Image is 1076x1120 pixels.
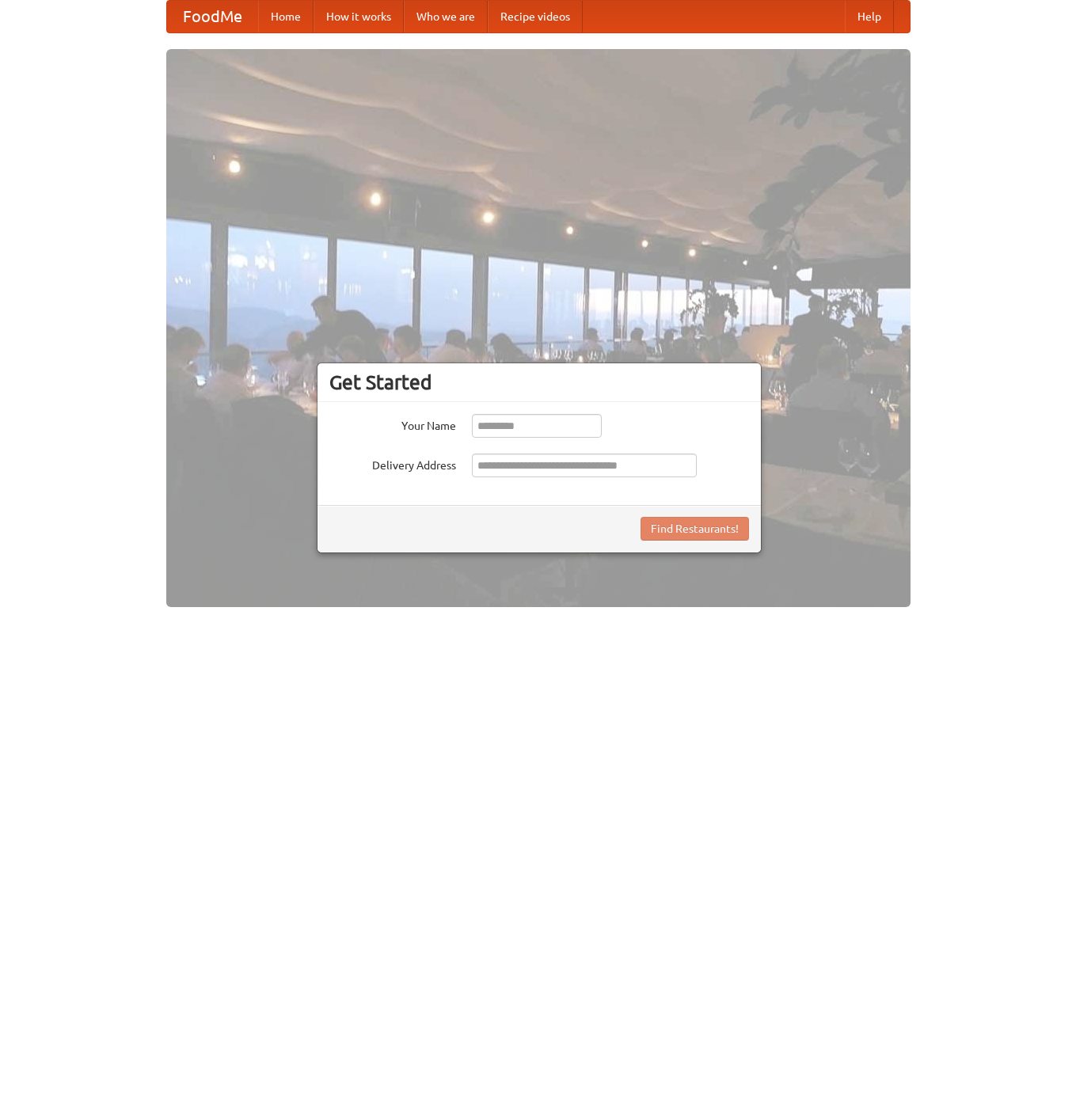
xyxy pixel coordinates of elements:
[329,454,456,473] label: Delivery Address
[314,1,404,32] a: How it works
[845,1,894,32] a: Help
[167,1,258,32] a: FoodMe
[641,517,749,541] button: Find Restaurants!
[329,414,456,434] label: Your Name
[488,1,583,32] a: Recipe videos
[329,370,749,394] h3: Get Started
[258,1,314,32] a: Home
[404,1,488,32] a: Who we are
